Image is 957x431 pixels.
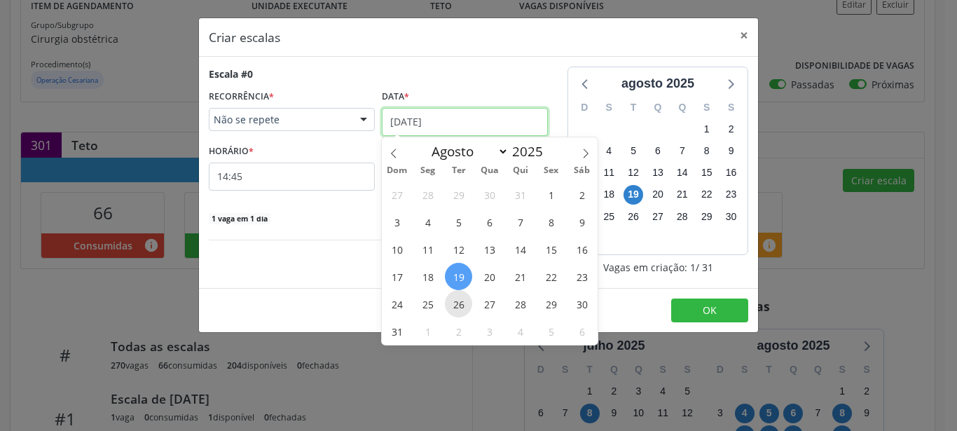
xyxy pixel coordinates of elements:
span: Agosto 31, 2025 [383,317,411,345]
input: Year [509,142,555,160]
span: terça-feira, 12 de agosto de 2025 [624,163,643,183]
span: 1 vaga em 1 dia [209,213,270,224]
span: sábado, 23 de agosto de 2025 [722,185,741,205]
span: Agosto 7, 2025 [507,208,534,235]
span: Agosto 19, 2025 [445,263,472,290]
span: sábado, 16 de agosto de 2025 [722,163,741,183]
span: Não se repete [214,113,346,127]
span: Julho 28, 2025 [414,181,441,208]
span: Qui [505,166,536,175]
span: Agosto 18, 2025 [414,263,441,290]
span: Julho 30, 2025 [476,181,503,208]
select: Month [425,142,509,161]
span: sexta-feira, 1 de agosto de 2025 [697,119,717,139]
span: quinta-feira, 14 de agosto de 2025 [673,163,692,183]
input: 00:00 [209,163,375,191]
span: Seg [413,166,443,175]
span: Agosto 14, 2025 [507,235,534,263]
span: Agosto 21, 2025 [507,263,534,290]
span: segunda-feira, 18 de agosto de 2025 [599,185,619,205]
div: Q [670,97,694,118]
span: quinta-feira, 28 de agosto de 2025 [673,207,692,226]
span: Agosto 10, 2025 [383,235,411,263]
span: Agosto 27, 2025 [476,290,503,317]
div: agosto 2025 [616,74,700,93]
span: Agosto 22, 2025 [537,263,565,290]
span: quarta-feira, 6 de agosto de 2025 [648,142,668,161]
div: S [719,97,743,118]
span: Agosto 3, 2025 [383,208,411,235]
span: Agosto 5, 2025 [445,208,472,235]
input: Selecione uma data [382,108,548,136]
span: quarta-feira, 13 de agosto de 2025 [648,163,668,183]
span: Setembro 4, 2025 [507,317,534,345]
span: Sex [536,166,567,175]
span: segunda-feira, 25 de agosto de 2025 [599,207,619,226]
span: quinta-feira, 7 de agosto de 2025 [673,142,692,161]
span: Agosto 24, 2025 [383,290,411,317]
span: Agosto 2, 2025 [568,181,595,208]
div: Vagas em criação: 1 [567,260,748,275]
span: sábado, 30 de agosto de 2025 [722,207,741,226]
label: Data [382,86,409,108]
span: quarta-feira, 20 de agosto de 2025 [648,185,668,205]
span: Agosto 20, 2025 [476,263,503,290]
span: Ter [443,166,474,175]
span: sexta-feira, 15 de agosto de 2025 [697,163,717,183]
span: Agosto 16, 2025 [568,235,595,263]
span: Setembro 2, 2025 [445,317,472,345]
span: Agosto 17, 2025 [383,263,411,290]
span: quarta-feira, 27 de agosto de 2025 [648,207,668,226]
span: segunda-feira, 4 de agosto de 2025 [599,142,619,161]
span: sexta-feira, 8 de agosto de 2025 [697,142,717,161]
button: Close [730,18,758,53]
label: RECORRÊNCIA [209,86,274,108]
span: Dom [382,166,413,175]
div: D [572,97,597,118]
span: Agosto 15, 2025 [537,235,565,263]
span: Setembro 1, 2025 [414,317,441,345]
div: S [694,97,719,118]
span: Setembro 6, 2025 [568,317,595,345]
span: terça-feira, 5 de agosto de 2025 [624,142,643,161]
span: sábado, 2 de agosto de 2025 [722,119,741,139]
span: Agosto 6, 2025 [476,208,503,235]
span: OK [703,303,717,317]
span: Julho 29, 2025 [445,181,472,208]
span: quinta-feira, 21 de agosto de 2025 [673,185,692,205]
span: Agosto 29, 2025 [537,290,565,317]
button: OK [671,299,748,322]
div: T [621,97,646,118]
label: HORÁRIO [209,141,254,163]
div: Escala #0 [209,67,253,81]
span: / 31 [696,260,713,275]
span: Agosto 30, 2025 [568,290,595,317]
span: Julho 27, 2025 [383,181,411,208]
span: Julho 31, 2025 [507,181,534,208]
span: terça-feira, 26 de agosto de 2025 [624,207,643,226]
span: Agosto 1, 2025 [537,181,565,208]
span: sábado, 9 de agosto de 2025 [722,142,741,161]
span: Agosto 25, 2025 [414,290,441,317]
span: Agosto 11, 2025 [414,235,441,263]
span: Setembro 5, 2025 [537,317,565,345]
span: Agosto 9, 2025 [568,208,595,235]
div: Q [646,97,670,118]
span: sexta-feira, 29 de agosto de 2025 [697,207,717,226]
span: Sáb [567,166,598,175]
h5: Criar escalas [209,28,280,46]
span: Agosto 26, 2025 [445,290,472,317]
span: Agosto 28, 2025 [507,290,534,317]
span: Agosto 4, 2025 [414,208,441,235]
span: Agosto 8, 2025 [537,208,565,235]
span: Agosto 13, 2025 [476,235,503,263]
span: sexta-feira, 22 de agosto de 2025 [697,185,717,205]
span: Setembro 3, 2025 [476,317,503,345]
span: Agosto 12, 2025 [445,235,472,263]
span: Agosto 23, 2025 [568,263,595,290]
span: terça-feira, 19 de agosto de 2025 [624,185,643,205]
span: segunda-feira, 11 de agosto de 2025 [599,163,619,183]
span: Qua [474,166,505,175]
div: S [597,97,621,118]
